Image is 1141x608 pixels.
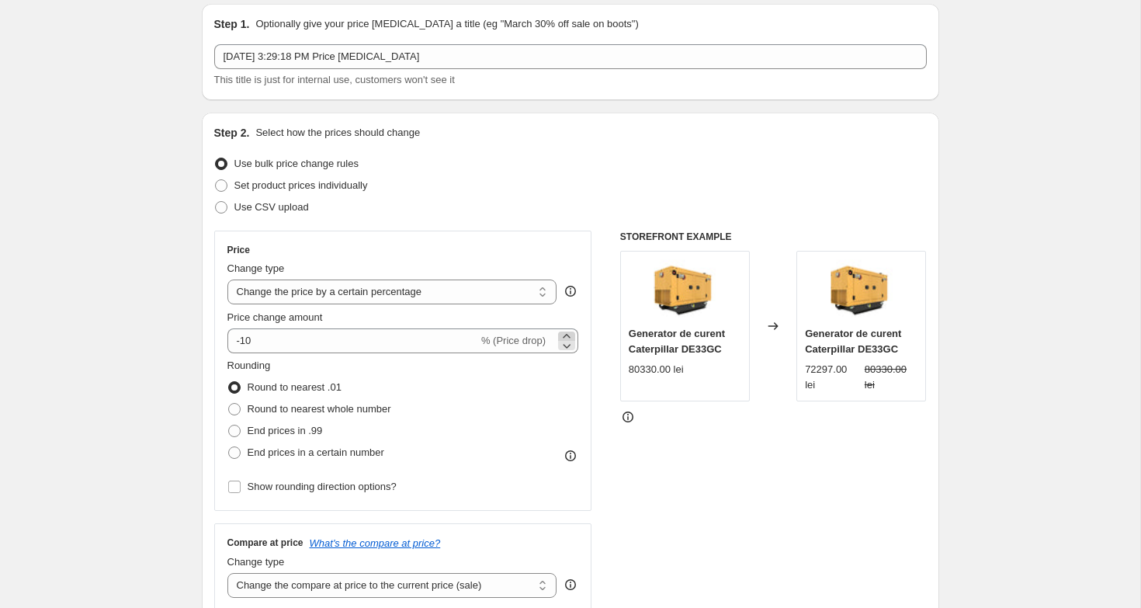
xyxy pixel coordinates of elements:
div: help [563,283,578,299]
span: This title is just for internal use, customers won't see it [214,74,455,85]
div: 72297.00 lei [805,362,858,393]
input: -15 [227,328,478,353]
button: What's the compare at price? [310,537,441,549]
div: 80330.00 lei [629,362,684,377]
span: Rounding [227,360,271,371]
span: Set product prices individually [234,179,368,191]
span: Show rounding direction options? [248,481,397,492]
span: End prices in .99 [248,425,323,436]
h2: Step 1. [214,16,250,32]
span: Price change amount [227,311,323,323]
strike: 80330.00 lei [865,362,918,393]
span: Round to nearest whole number [248,403,391,415]
span: % (Price drop) [481,335,546,346]
span: Use bulk price change rules [234,158,359,169]
span: Use CSV upload [234,201,309,213]
img: generator-de-curent-caterpillar-de33gc_55360_80x.jpg [831,259,893,321]
div: help [563,577,578,592]
h3: Price [227,244,250,256]
h6: STOREFRONT EXAMPLE [620,231,927,243]
h2: Step 2. [214,125,250,141]
p: Select how the prices should change [255,125,420,141]
h3: Compare at price [227,537,303,549]
span: Change type [227,262,285,274]
span: Round to nearest .01 [248,381,342,393]
span: End prices in a certain number [248,446,384,458]
input: 30% off holiday sale [214,44,927,69]
span: Change type [227,556,285,568]
span: Generator de curent Caterpillar DE33GC [629,328,725,355]
span: Generator de curent Caterpillar DE33GC [805,328,901,355]
img: generator-de-curent-caterpillar-de33gc_55360_80x.jpg [654,259,716,321]
p: Optionally give your price [MEDICAL_DATA] a title (eg "March 30% off sale on boots") [255,16,638,32]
